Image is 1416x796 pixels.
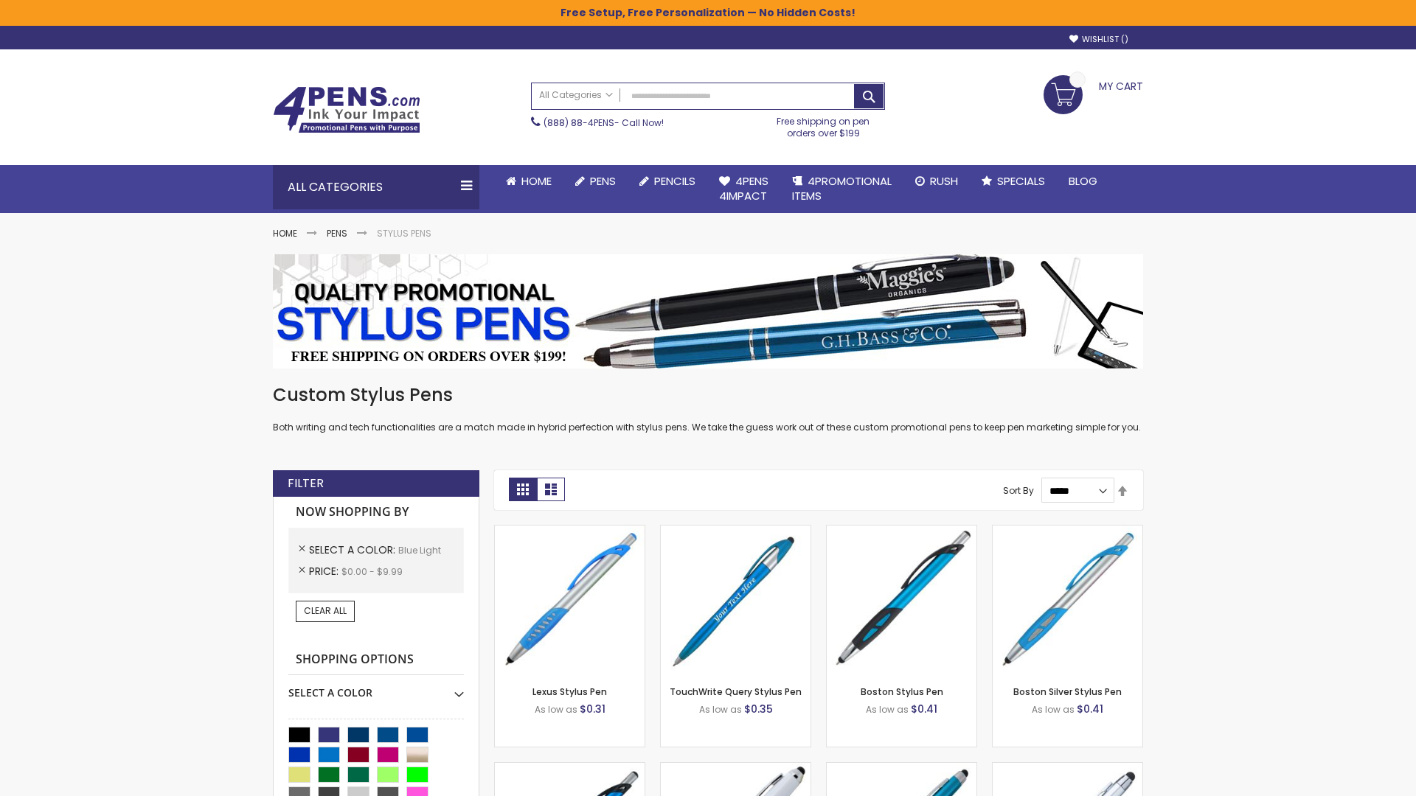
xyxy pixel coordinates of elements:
[628,165,707,198] a: Pencils
[377,227,431,240] strong: Stylus Pens
[1057,165,1109,198] a: Blog
[509,478,537,501] strong: Grid
[993,525,1142,537] a: Boston Silver Stylus Pen-Blue - Light
[661,762,811,775] a: Kimberly Logo Stylus Pens-LT-Blue
[288,475,324,492] strong: Filter
[930,173,958,189] span: Rush
[304,604,347,617] span: Clear All
[744,702,773,716] span: $0.35
[661,525,811,537] a: TouchWrite Query Stylus Pen-Blue Light
[296,601,355,621] a: Clear All
[903,165,970,198] a: Rush
[495,526,645,675] img: Lexus Stylus Pen-Blue - Light
[398,544,441,556] span: Blue Light
[1032,703,1075,716] span: As low as
[495,525,645,537] a: Lexus Stylus Pen-Blue - Light
[273,165,479,209] div: All Categories
[544,116,614,129] a: (888) 88-4PENS
[273,383,1143,434] div: Both writing and tech functionalities are a match made in hybrid perfection with stylus pens. We ...
[827,762,976,775] a: Lory Metallic Stylus Pen-Blue - Light
[719,173,768,203] span: 4Pens 4impact
[997,173,1045,189] span: Specials
[762,110,886,139] div: Free shipping on pen orders over $199
[707,165,780,213] a: 4Pens4impact
[861,685,943,698] a: Boston Stylus Pen
[699,703,742,716] span: As low as
[563,165,628,198] a: Pens
[273,227,297,240] a: Home
[309,542,398,557] span: Select A Color
[993,762,1142,775] a: Silver Cool Grip Stylus Pen-Blue - Light
[1069,34,1128,45] a: Wishlist
[670,685,802,698] a: TouchWrite Query Stylus Pen
[911,702,937,716] span: $0.41
[590,173,616,189] span: Pens
[327,227,347,240] a: Pens
[1013,685,1122,698] a: Boston Silver Stylus Pen
[1069,173,1097,189] span: Blog
[273,86,420,133] img: 4Pens Custom Pens and Promotional Products
[827,525,976,537] a: Boston Stylus Pen-Blue - Light
[580,702,605,716] span: $0.31
[309,564,341,579] span: Price
[866,703,909,716] span: As low as
[532,685,607,698] a: Lexus Stylus Pen
[288,497,464,528] strong: Now Shopping by
[494,165,563,198] a: Home
[993,526,1142,675] img: Boston Silver Stylus Pen-Blue - Light
[780,165,903,213] a: 4PROMOTIONALITEMS
[288,675,464,700] div: Select A Color
[273,254,1143,369] img: Stylus Pens
[341,565,403,578] span: $0.00 - $9.99
[654,173,695,189] span: Pencils
[661,526,811,675] img: TouchWrite Query Stylus Pen-Blue Light
[1003,484,1034,497] label: Sort By
[970,165,1057,198] a: Specials
[539,89,613,101] span: All Categories
[792,173,892,203] span: 4PROMOTIONAL ITEMS
[288,644,464,676] strong: Shopping Options
[544,116,664,129] span: - Call Now!
[273,383,1143,407] h1: Custom Stylus Pens
[532,83,620,108] a: All Categories
[827,526,976,675] img: Boston Stylus Pen-Blue - Light
[1077,702,1103,716] span: $0.41
[535,703,577,716] span: As low as
[521,173,552,189] span: Home
[495,762,645,775] a: Lexus Metallic Stylus Pen-Blue - Light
